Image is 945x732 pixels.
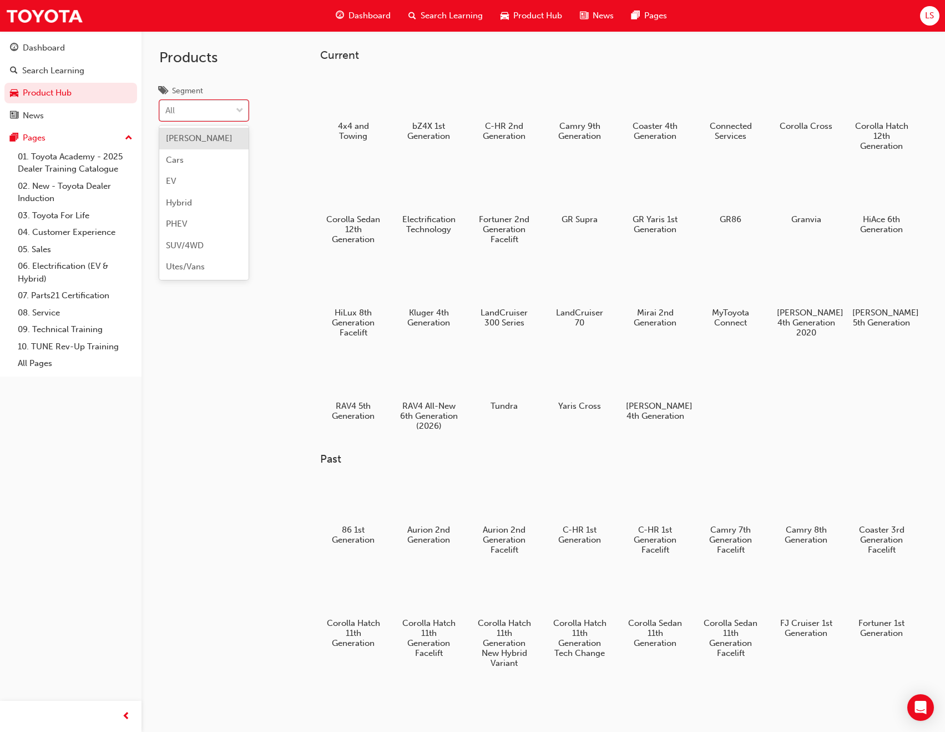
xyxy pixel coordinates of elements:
[4,36,137,128] button: DashboardSearch LearningProduct HubNews
[324,401,382,421] h5: RAV4 5th Generation
[698,568,764,663] a: Corolla Sedan 11th Generation Facelift
[13,224,137,241] a: 04. Customer Experience
[626,214,684,234] h5: GR Yaris 1st Generation
[622,257,689,332] a: Mirai 2nd Generation
[166,198,192,208] span: Hybrid
[324,214,382,244] h5: Corolla Sedan 12th Generation
[13,241,137,258] a: 05. Sales
[698,257,764,332] a: MyToyota Connect
[166,133,233,143] span: [PERSON_NAME]
[400,121,458,141] h5: bZ4X 1st Generation
[396,568,462,663] a: Corolla Hatch 11th Generation Facelift
[777,308,835,338] h5: [PERSON_NAME] 4th Generation 2020
[593,9,614,22] span: News
[320,164,387,248] a: Corolla Sedan 12th Generation
[421,9,483,22] span: Search Learning
[475,214,533,244] h5: Fortuner 2nd Generation Facelift
[324,525,382,545] h5: 86 1st Generation
[327,4,400,27] a: guage-iconDashboard
[626,121,684,141] h5: Coaster 4th Generation
[475,121,533,141] h5: C-HR 2nd Generation
[701,525,760,555] h5: Camry 7th Generation Facelift
[513,9,562,22] span: Product Hub
[571,4,623,27] a: news-iconNews
[698,475,764,559] a: Camry 7th Generation Facelift
[773,164,840,228] a: Granvia
[324,308,382,338] h5: HiLux 8th Generation Facelift
[622,475,689,559] a: C-HR 1st Generation Facelift
[396,350,462,435] a: RAV4 All-New 6th Generation (2026)
[13,178,137,207] a: 02. New - Toyota Dealer Induction
[400,618,458,658] h5: Corolla Hatch 11th Generation Facelift
[22,64,84,77] div: Search Learning
[23,132,46,144] div: Pages
[698,71,764,145] a: Connected Services
[13,148,137,178] a: 01. Toyota Academy - 2025 Dealer Training Catalogue
[400,308,458,328] h5: Kluger 4th Generation
[777,214,835,224] h5: Granvia
[165,104,175,117] div: All
[125,131,133,146] span: up-icon
[320,49,927,62] h3: Current
[4,128,137,148] button: Pages
[320,453,927,465] h3: Past
[475,401,533,411] h5: Tundra
[324,618,382,648] h5: Corolla Hatch 11th Generation
[172,86,203,97] div: Segment
[848,257,915,332] a: [PERSON_NAME] 5th Generation
[547,475,613,549] a: C-HR 1st Generation
[13,258,137,287] a: 06. Electrification (EV & Hybrid)
[475,308,533,328] h5: LandCruiser 300 Series
[320,568,387,653] a: Corolla Hatch 11th Generation
[622,71,689,145] a: Coaster 4th Generation
[773,71,840,135] a: Corolla Cross
[10,43,18,53] span: guage-icon
[471,350,538,415] a: Tundra
[400,4,492,27] a: search-iconSearch Learning
[6,3,83,28] img: Trak
[773,475,840,549] a: Camry 8th Generation
[320,350,387,425] a: RAV4 5th Generation
[701,121,760,141] h5: Connected Services
[907,694,934,721] div: Open Intercom Messenger
[848,71,915,155] a: Corolla Hatch 12th Generation
[400,214,458,234] h5: Electrification Technology
[336,9,344,23] span: guage-icon
[547,164,613,228] a: GR Supra
[492,4,571,27] a: car-iconProduct Hub
[623,4,676,27] a: pages-iconPages
[701,618,760,658] h5: Corolla Sedan 11th Generation Facelift
[10,88,18,98] span: car-icon
[925,9,934,22] span: LS
[777,618,835,638] h5: FJ Cruiser 1st Generation
[320,71,387,145] a: 4x4 and Towing
[848,475,915,559] a: Coaster 3rd Generation Facelift
[408,9,416,23] span: search-icon
[320,257,387,342] a: HiLux 8th Generation Facelift
[4,83,137,103] a: Product Hub
[852,618,911,638] h5: Fortuner 1st Generation
[622,164,689,238] a: GR Yaris 1st Generation
[550,401,609,411] h5: Yaris Cross
[920,6,939,26] button: LS
[4,38,137,58] a: Dashboard
[400,401,458,431] h5: RAV4 All-New 6th Generation (2026)
[13,207,137,224] a: 03. Toyota For Life
[501,9,509,23] span: car-icon
[547,350,613,415] a: Yaris Cross
[852,308,911,328] h5: [PERSON_NAME] 5th Generation
[852,525,911,555] h5: Coaster 3rd Generation Facelift
[475,525,533,555] h5: Aurion 2nd Generation Facelift
[550,525,609,545] h5: C-HR 1st Generation
[547,71,613,145] a: Camry 9th Generation
[159,49,249,67] h2: Products
[10,133,18,143] span: pages-icon
[4,106,137,126] a: News
[13,321,137,338] a: 09. Technical Training
[23,109,44,122] div: News
[547,568,613,663] a: Corolla Hatch 11th Generation Tech Change
[13,304,137,322] a: 08. Service
[320,475,387,549] a: 86 1st Generation
[622,568,689,653] a: Corolla Sedan 11th Generation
